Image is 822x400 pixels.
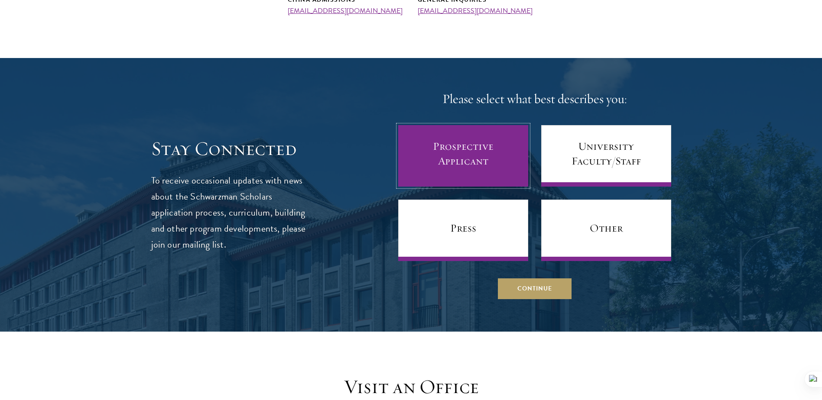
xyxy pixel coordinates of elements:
[498,278,572,299] button: Continue
[398,90,671,108] h4: Please select what best describes you:
[288,6,403,16] a: [EMAIL_ADDRESS][DOMAIN_NAME]
[541,200,671,261] a: Other
[418,6,533,16] a: [EMAIL_ADDRESS][DOMAIN_NAME]
[151,137,314,161] h3: Stay Connected
[398,200,528,261] a: Press
[277,375,546,399] h3: Visit an Office
[398,125,528,187] a: Prospective Applicant
[541,125,671,187] a: University Faculty/Staff
[151,173,314,253] p: To receive occasional updates with news about the Schwarzman Scholars application process, curric...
